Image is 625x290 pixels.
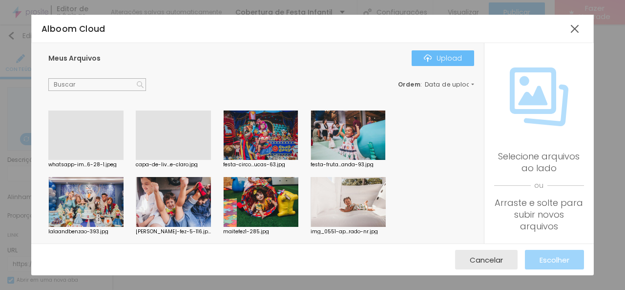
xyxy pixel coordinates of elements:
div: [PERSON_NAME]-fez-5-116.jpg [136,229,211,234]
div: Upload [424,54,462,62]
button: Cancelar [455,250,518,269]
div: lalaandbenzao-393.jpg [48,229,124,234]
div: Selecione arquivos ao lado Arraste e solte para subir novos arquivos [494,151,584,232]
div: img_0551-ap...rado-nr.jpg [311,229,386,234]
input: Buscar [48,78,146,91]
img: Icone [137,81,144,88]
div: maitefez1-285.jpg [223,229,298,234]
div: festa-circo...ucas-63.jpg [223,162,298,167]
span: Cancelar [470,256,503,264]
span: Alboom Cloud [42,23,105,35]
span: ou [494,174,584,197]
div: : [398,82,474,88]
img: Icone [424,54,432,62]
span: Meus Arquivos [48,53,101,63]
img: Icone [510,67,568,126]
button: IconeUpload [412,50,474,66]
div: whatsapp-im...6-28-1.jpeg [48,162,124,167]
div: festa-fruta...anda-93.jpg [311,162,386,167]
span: Escolher [540,256,569,264]
span: Ordem [398,80,421,89]
div: capa-de-liv...e-claro.jpg [136,162,211,167]
span: Data de upload [425,82,476,88]
button: Escolher [525,250,584,269]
